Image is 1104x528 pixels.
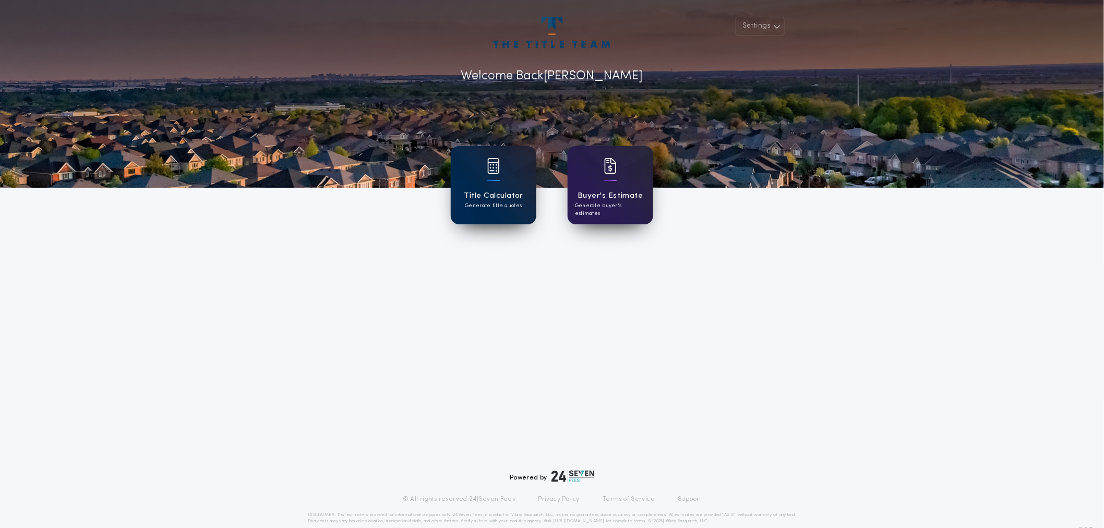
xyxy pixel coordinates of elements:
img: card icon [487,158,500,174]
a: Privacy Policy [538,495,580,503]
img: logo [551,470,594,483]
button: Settings [736,17,785,35]
a: Terms of Service [603,495,655,503]
h1: Buyer's Estimate [578,190,643,202]
p: Generate title quotes [465,202,522,210]
h1: Title Calculator [464,190,523,202]
p: DISCLAIMER: This estimate is provided for informational purposes only. 24|Seven Fees, a product o... [308,512,796,524]
p: © All rights reserved. 24|Seven Fees [403,495,515,503]
div: Powered by [510,470,594,483]
a: [URL][DOMAIN_NAME] [553,519,605,523]
img: account-logo [494,17,610,48]
p: Generate buyer's estimates [575,202,646,218]
p: Welcome Back [PERSON_NAME] [461,67,643,86]
a: card iconBuyer's EstimateGenerate buyer's estimates [568,146,653,224]
img: card icon [604,158,617,174]
a: Support [678,495,701,503]
a: card iconTitle CalculatorGenerate title quotes [451,146,536,224]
